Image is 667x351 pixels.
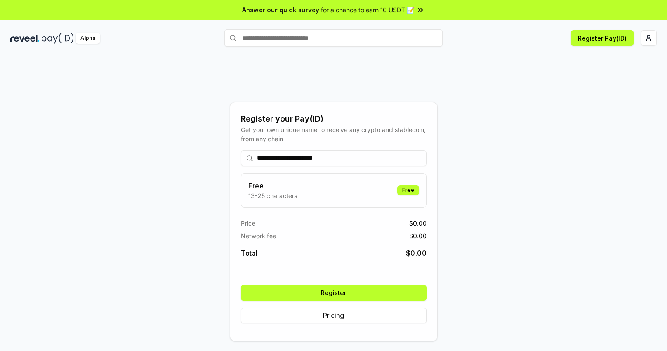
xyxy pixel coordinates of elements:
[406,248,427,258] span: $ 0.00
[241,113,427,125] div: Register your Pay(ID)
[10,33,40,44] img: reveel_dark
[242,5,319,14] span: Answer our quick survey
[409,231,427,240] span: $ 0.00
[321,5,414,14] span: for a chance to earn 10 USDT 📝
[241,308,427,323] button: Pricing
[241,125,427,143] div: Get your own unique name to receive any crypto and stablecoin, from any chain
[248,181,297,191] h3: Free
[42,33,74,44] img: pay_id
[409,219,427,228] span: $ 0.00
[241,219,255,228] span: Price
[397,185,419,195] div: Free
[241,231,276,240] span: Network fee
[76,33,100,44] div: Alpha
[248,191,297,200] p: 13-25 characters
[571,30,634,46] button: Register Pay(ID)
[241,285,427,301] button: Register
[241,248,257,258] span: Total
